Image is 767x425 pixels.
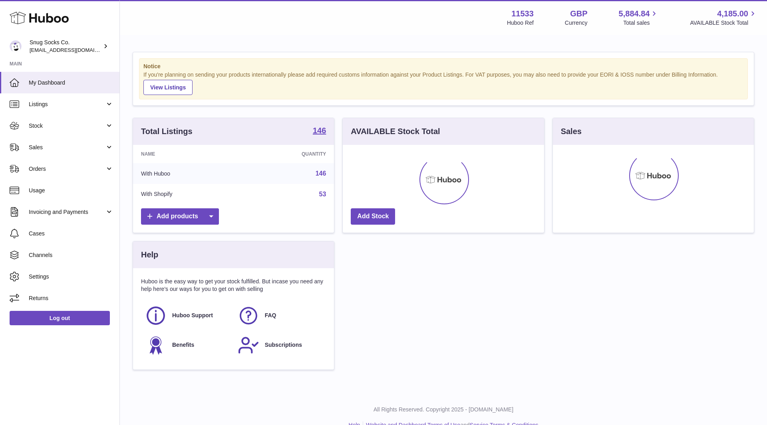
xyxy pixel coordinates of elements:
a: Benefits [145,334,230,356]
a: Huboo Support [145,305,230,326]
div: Huboo Ref [507,19,534,27]
span: Sales [29,144,105,151]
span: Cases [29,230,113,237]
a: Log out [10,311,110,325]
div: If you're planning on sending your products internationally please add required customs informati... [143,71,743,95]
a: FAQ [238,305,322,326]
a: 146 [313,127,326,136]
span: 4,185.00 [717,8,748,19]
span: Benefits [172,341,194,349]
td: With Shopify [133,184,241,205]
span: AVAILABLE Stock Total [690,19,757,27]
h3: Help [141,249,158,260]
div: Snug Socks Co. [30,39,101,54]
span: 5,884.84 [619,8,650,19]
span: Settings [29,273,113,281]
h3: Sales [561,126,582,137]
a: Subscriptions [238,334,322,356]
a: View Listings [143,80,193,95]
h3: Total Listings [141,126,193,137]
span: Stock [29,122,105,130]
a: 146 [316,170,326,177]
strong: 146 [313,127,326,134]
span: Total sales [623,19,659,27]
strong: Notice [143,63,743,70]
p: All Rights Reserved. Copyright 2025 - [DOMAIN_NAME] [126,406,761,413]
span: Orders [29,165,105,173]
span: Huboo Support [172,312,213,319]
a: Add products [141,208,219,225]
span: FAQ [265,312,276,319]
span: Returns [29,295,113,302]
span: Listings [29,101,105,108]
span: My Dashboard [29,79,113,87]
span: Invoicing and Payments [29,208,105,216]
a: 4,185.00 AVAILABLE Stock Total [690,8,757,27]
a: 53 [319,191,326,198]
strong: GBP [570,8,587,19]
span: Usage [29,187,113,194]
th: Name [133,145,241,163]
img: info@snugsocks.co.uk [10,40,22,52]
div: Currency [565,19,588,27]
strong: 11533 [511,8,534,19]
span: Subscriptions [265,341,302,349]
th: Quantity [241,145,334,163]
span: Channels [29,251,113,259]
a: 5,884.84 Total sales [619,8,659,27]
td: With Huboo [133,163,241,184]
h3: AVAILABLE Stock Total [351,126,440,137]
a: Add Stock [351,208,395,225]
p: Huboo is the easy way to get your stock fulfilled. But incase you need any help here's our ways f... [141,278,326,293]
span: [EMAIL_ADDRESS][DOMAIN_NAME] [30,47,117,53]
